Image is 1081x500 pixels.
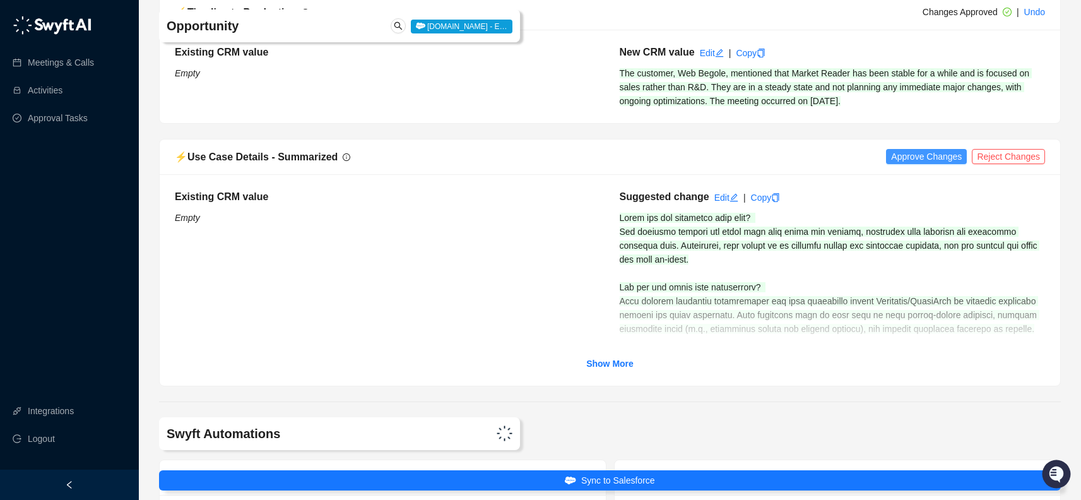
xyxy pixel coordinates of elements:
span: edit [715,49,724,57]
img: Swyft AI [13,13,38,38]
span: Reject Changes [977,150,1040,164]
span: The customer, Web Begole, mentioned that Market Reader has been stable for a while and is focused... [620,68,1032,106]
a: Meetings & Calls [28,50,94,75]
span: check-circle [1003,8,1012,16]
span: Lorem ips dol sitametco adip elit? Sed doeiusmo tempori utl etdol magn aliq enima min veniamq, no... [620,213,1040,459]
div: 📶 [57,178,67,188]
a: Powered byPylon [89,207,153,217]
div: We're available if you need us! [43,127,160,137]
span: Changes Approved [923,7,998,17]
button: Start new chat [215,118,230,133]
a: Integrations [28,398,74,424]
img: 5124521997842_fc6d7dfcefe973c2e489_88.png [13,114,35,137]
span: copy [771,193,780,202]
span: Approve Changes [891,150,962,164]
img: Swyft Logo [497,426,512,441]
h2: How can we help? [13,71,230,91]
div: | [743,191,746,205]
span: edit [730,193,738,202]
a: Edit [714,193,738,203]
a: Edit [700,48,724,58]
span: ⚡️ Use Case Details - Summarized [175,152,338,162]
iframe: Open customer support [1041,458,1075,492]
strong: Show More [586,359,634,369]
a: [DOMAIN_NAME] - E… [411,21,512,31]
p: Welcome 👋 [13,51,230,71]
span: search [394,21,403,30]
button: Reject Changes [972,149,1045,164]
a: 📚Docs [8,172,52,194]
a: Undo [1024,7,1045,17]
i: Empty [175,213,200,223]
a: Activities [28,78,62,103]
span: copy [757,49,765,57]
span: ⚡️ Timeline to Production [175,7,297,18]
h5: New CRM value [620,45,695,60]
span: logout [13,434,21,443]
div: Start new chat [43,114,207,127]
span: Logout [28,426,55,451]
span: Sync to Salesforce [581,473,655,487]
div: 📚 [13,178,23,188]
h4: Opportunity [167,17,365,35]
a: Copy [736,48,765,58]
span: Docs [25,177,47,189]
span: left [65,480,74,489]
a: Approval Tasks [28,105,88,131]
h5: Existing CRM value [175,189,601,205]
a: Copy [751,193,781,203]
div: | [729,46,731,60]
h5: Existing CRM value [175,45,601,60]
img: logo-05li4sbe.png [13,16,92,35]
span: info-circle [343,153,350,161]
button: Sync to Salesforce [159,470,1061,491]
span: Pylon [126,208,153,217]
span: | [1017,7,1019,17]
span: [DOMAIN_NAME] - E… [411,20,512,33]
i: Empty [175,68,200,78]
h5: Suggested change [620,189,709,205]
a: 📶Status [52,172,102,194]
button: Approve Changes [886,149,967,164]
span: Status [69,177,97,189]
h4: Swyft Automations [167,425,365,443]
